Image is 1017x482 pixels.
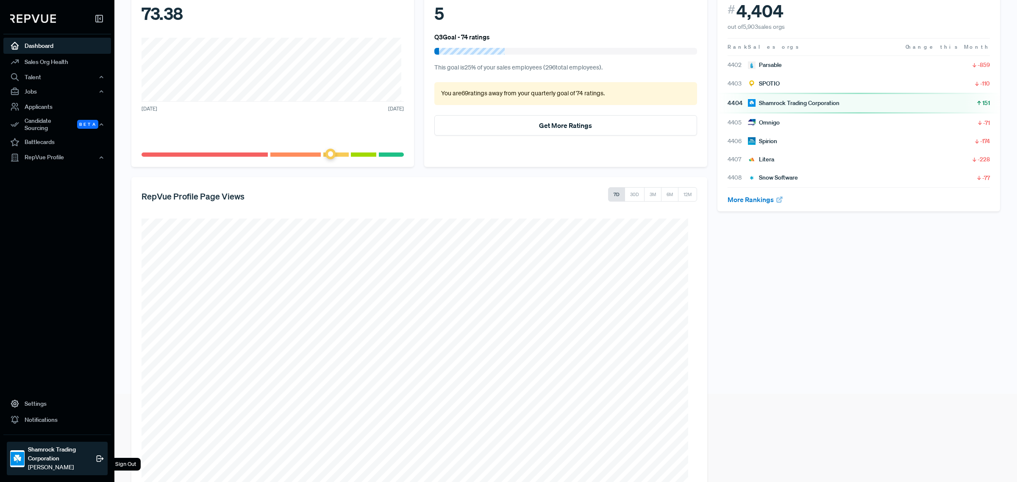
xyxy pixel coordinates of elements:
[28,445,96,463] strong: Shamrock Trading Corporation
[728,43,748,51] span: Rank
[3,412,111,428] a: Notifications
[3,115,111,134] button: Candidate Sourcing Beta
[748,118,780,127] div: Omnigo
[678,187,697,202] button: 12M
[441,89,690,98] p: You are 69 ratings away from your quarterly goal of 74 ratings .
[748,80,756,87] img: SPOTIO
[983,119,990,127] span: -71
[644,187,661,202] button: 3M
[748,137,777,146] div: Spirion
[3,115,111,134] div: Candidate Sourcing
[748,174,756,182] img: Snow Software
[142,1,404,26] div: 73.38
[982,174,990,182] span: -77
[625,187,645,202] button: 30D
[3,435,111,475] a: Shamrock Trading CorporationShamrock Trading Corporation[PERSON_NAME]Sign Out
[728,79,748,88] span: 4403
[736,1,784,21] span: 4,404
[978,155,990,163] span: -228
[980,137,990,145] span: -174
[728,1,735,18] span: #
[906,43,990,50] span: Change this Month
[434,33,490,41] h6: Q3 Goal - 74 ratings
[3,38,111,54] a: Dashboard
[728,61,748,69] span: 4402
[608,187,625,202] button: 7D
[728,137,748,146] span: 4406
[142,105,157,113] span: [DATE]
[3,396,111,412] a: Settings
[748,43,800,50] span: Sales orgs
[728,118,748,127] span: 4405
[748,99,756,107] img: Shamrock Trading Corporation
[3,84,111,99] button: Jobs
[111,458,141,471] div: Sign Out
[434,63,697,72] p: This goal is 25 % of your sales employees ( 296 total employees).
[728,195,784,204] a: More Rankings
[748,61,782,69] div: Parsable
[748,119,756,127] img: Omnigo
[728,23,785,30] span: out of 5,903 sales orgs
[28,463,96,472] span: [PERSON_NAME]
[728,99,748,108] span: 4404
[434,1,697,26] div: 5
[10,14,56,23] img: RepVue
[661,187,678,202] button: 6M
[980,79,990,88] span: -110
[978,61,990,69] span: -859
[748,173,798,182] div: Snow Software
[748,137,756,145] img: Spirion
[748,155,774,164] div: Litera
[748,61,756,69] img: Parsable
[434,115,697,136] button: Get More Ratings
[142,191,245,201] h5: RepVue Profile Page Views
[748,79,780,88] div: SPOTIO
[748,99,839,108] div: Shamrock Trading Corporation
[388,105,404,113] span: [DATE]
[3,134,111,150] a: Battlecards
[3,54,111,70] a: Sales Org Health
[3,70,111,84] button: Talent
[728,173,748,182] span: 4408
[11,452,24,465] img: Shamrock Trading Corporation
[982,99,990,107] span: 151
[77,120,98,129] span: Beta
[748,156,756,163] img: Litera
[3,99,111,115] a: Applicants
[728,155,748,164] span: 4407
[3,150,111,165] button: RepVue Profile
